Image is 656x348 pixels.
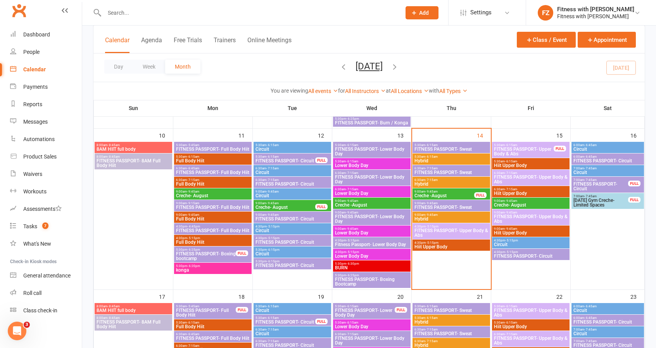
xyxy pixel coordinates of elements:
span: FITNESS PASSPORT- Circuit [255,182,330,186]
span: 9:00am [255,190,330,193]
span: 3 [24,322,30,328]
strong: You are viewing [271,88,308,94]
span: - 6:25pm [346,274,359,277]
span: - 9:45am [505,211,517,214]
span: - 5:15pm [505,250,518,254]
div: FULL [628,181,640,186]
span: - 6:15am [425,155,438,158]
span: Circuit [573,308,642,313]
span: - 7:15am [266,167,279,170]
span: Circuit [255,228,330,233]
span: FITNESS PASSPORT- Full Body Hiit [176,308,236,317]
div: 20 [397,290,411,303]
span: FITNESS PASSPORT- Sweat [414,170,489,175]
span: 6:30am [176,178,250,182]
div: FULL [236,307,248,313]
span: Lower Body Day [335,254,409,258]
span: 4:30pm [176,236,250,240]
a: Tasks 7 [10,218,82,235]
button: Calendar [105,36,129,53]
span: - 9:45am [266,190,279,193]
span: 5:30pm [176,248,236,252]
span: 5:30am [335,305,395,308]
span: FITNESS PASSPORT- Upper Body & Abs [414,228,489,238]
a: All events [308,88,338,94]
span: Circuit [255,147,330,152]
span: 4:30pm [414,241,489,245]
span: - 7:15am [187,178,199,182]
span: 9:00am [176,202,250,205]
span: - 5:15pm [426,241,438,245]
strong: with [429,88,439,94]
span: Creche -August [414,193,475,198]
div: 12 [318,129,332,141]
span: 5:30am [414,316,489,320]
a: Dashboard [10,26,82,43]
span: 5:30am [176,305,236,308]
div: FULL [474,192,487,198]
span: FITNESS PASSPORT- Full Body Hiit [176,170,250,175]
span: - 6:15am [266,305,279,308]
span: Lower Body Day [335,231,409,235]
div: Fitness with [PERSON_NAME] [557,13,634,20]
div: 14 [477,129,491,141]
span: Full Body Hiit [176,182,250,186]
div: Fitness with [PERSON_NAME] [557,6,634,13]
a: Workouts [10,183,82,200]
span: - 8:45am [107,305,120,308]
span: 4:30pm [494,239,568,242]
div: People [23,49,40,55]
div: Workouts [23,188,47,195]
span: 5:30am [494,160,568,163]
th: Wed [332,100,412,116]
span: Hybrid [414,182,489,186]
span: 8:00am [96,155,171,158]
a: People [10,43,82,61]
a: What's New [10,235,82,253]
div: 21 [477,290,491,303]
div: General attendance [23,272,71,279]
a: All Types [439,88,468,94]
span: 5:30am [335,160,409,163]
span: Lower Body Day [335,163,409,168]
span: - 6:15am [425,143,438,147]
span: Circuit [255,308,330,313]
span: 6:30am [176,167,250,170]
span: 8AM HIIT full body [96,308,171,313]
button: Trainers [214,36,236,53]
div: 18 [238,290,252,303]
span: 4:30pm [414,225,489,228]
div: FZ [538,5,553,21]
span: 6:30am [414,178,489,182]
span: 9:00am [335,211,409,214]
span: FITNESS PASSPORT- Full Body Hiit [176,228,250,233]
span: - 5:15pm [505,239,518,242]
div: Class check-in [23,307,57,314]
span: Full Body Hiit [176,240,250,245]
div: Payments [23,84,48,90]
span: FITNESS PASSPORT- Circuit [494,254,568,258]
div: Dashboard [23,31,50,38]
span: 6:30am [335,171,409,175]
span: Circuit [573,170,642,175]
a: Calendar [10,61,82,78]
span: - 5:15pm [346,250,359,254]
span: 5:30am [176,143,250,147]
span: 9:00am [494,211,568,214]
span: 9:00am [414,202,489,205]
span: FITNESS PASSPORT- Circuit [573,158,642,163]
span: FITNESS PASSPORT- Sweat [414,308,489,313]
div: Reports [23,101,42,107]
span: - 6:15pm [267,248,280,252]
span: Circuit [494,242,568,247]
a: Product Sales [10,148,82,165]
span: - 9:45am [187,190,199,193]
span: 7 [42,222,48,229]
span: - 6:15am [346,160,358,163]
div: 17 [159,290,173,303]
span: 6:30am [414,167,489,170]
th: Tue [253,100,332,116]
span: 5:30pm [335,262,409,265]
span: - 9:45am [505,199,517,203]
span: - 7:15am [425,167,438,170]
